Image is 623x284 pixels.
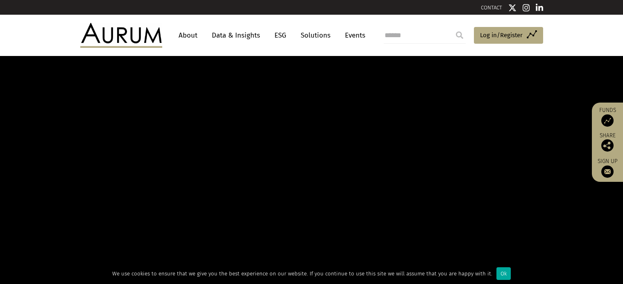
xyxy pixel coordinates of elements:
[297,28,335,43] a: Solutions
[451,27,468,43] input: Submit
[601,114,614,127] img: Access Funds
[341,28,365,43] a: Events
[474,27,543,44] a: Log in/Register
[270,28,290,43] a: ESG
[601,139,614,152] img: Share this post
[596,107,619,127] a: Funds
[601,165,614,178] img: Sign up to our newsletter
[596,158,619,178] a: Sign up
[174,28,202,43] a: About
[480,30,523,40] span: Log in/Register
[496,267,511,280] div: Ok
[80,23,162,47] img: Aurum
[208,28,264,43] a: Data & Insights
[596,133,619,152] div: Share
[508,4,517,12] img: Twitter icon
[481,4,502,11] a: CONTACT
[523,4,530,12] img: Instagram icon
[536,4,543,12] img: Linkedin icon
